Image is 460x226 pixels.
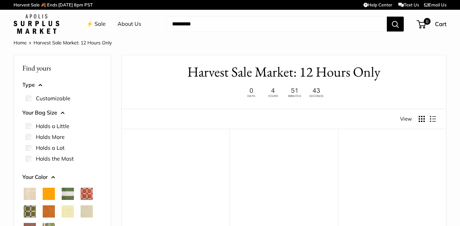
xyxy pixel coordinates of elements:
[81,188,93,200] button: Chenille Window Brick
[43,205,55,218] button: Cognac
[36,144,65,152] label: Holds a Lot
[118,19,141,29] a: About Us
[242,86,326,99] img: 12 hours only. Ends at 8pm
[36,155,74,163] label: Holds the Most
[417,19,446,29] a: 0 Cart
[34,40,112,46] span: Harvest Sale Market: 12 Hours Only
[14,38,112,47] nav: Breadcrumb
[22,108,102,118] button: Your Bag Size
[22,61,102,75] p: Find yours
[132,62,436,82] h1: Harvest Sale Market: 12 Hours Only
[387,17,404,32] button: Search
[400,114,412,124] span: View
[62,205,74,218] button: Daisy
[22,172,102,182] button: Your Color
[424,2,446,7] a: Email Us
[24,188,36,200] button: Natural
[398,2,419,7] a: Text Us
[435,20,446,27] span: Cart
[419,116,425,122] button: Display products as grid
[24,205,36,218] button: Chenille Window Sage
[62,188,74,200] button: Court Green
[14,40,27,46] a: Home
[424,18,431,25] span: 0
[36,122,69,130] label: Holds a Little
[36,133,65,141] label: Holds More
[81,205,93,218] button: Mint Sorbet
[430,116,436,122] button: Display products as list
[363,2,392,7] a: Help Center
[167,17,387,32] input: Search...
[14,14,59,34] img: Apolis: Surplus Market
[36,94,70,102] label: Customizable
[43,188,55,200] button: Orange
[86,19,106,29] a: ⚡️ Sale
[22,80,102,90] button: Type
